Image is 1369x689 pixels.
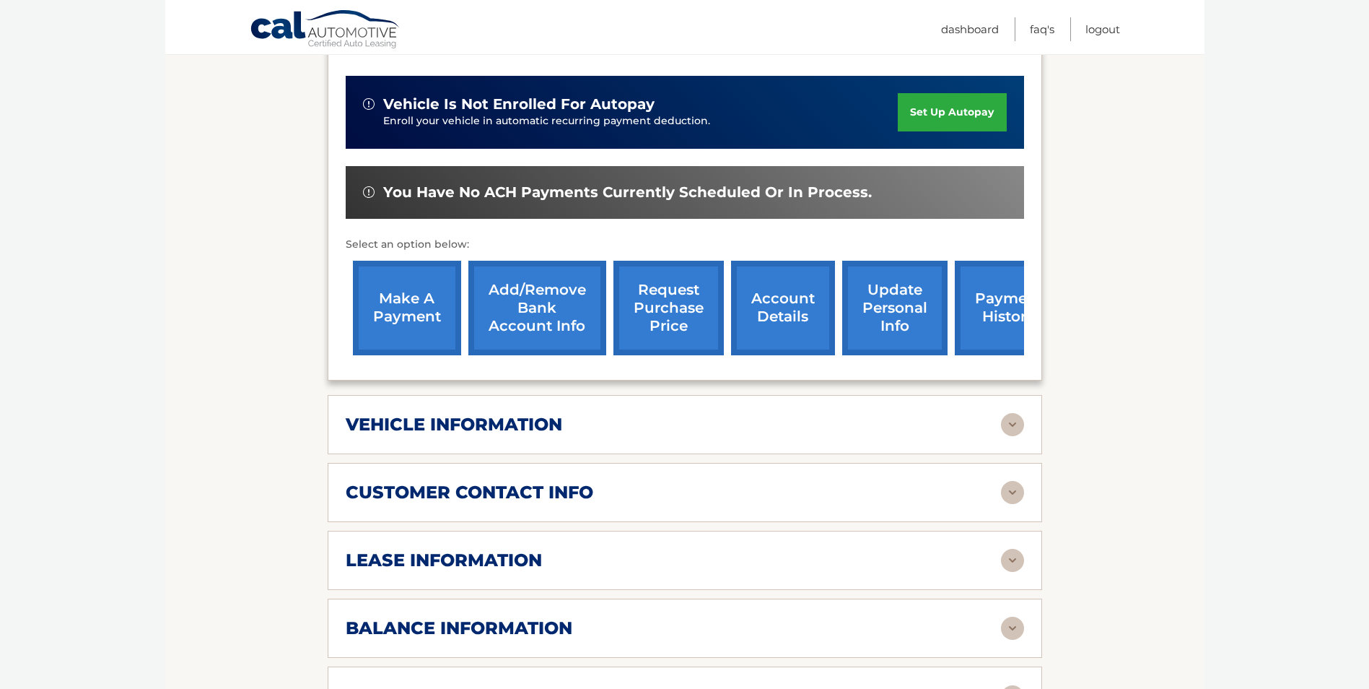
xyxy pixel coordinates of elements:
[383,95,655,113] span: vehicle is not enrolled for autopay
[613,261,724,355] a: request purchase price
[363,186,375,198] img: alert-white.svg
[1001,549,1024,572] img: accordion-rest.svg
[250,9,401,51] a: Cal Automotive
[941,17,999,41] a: Dashboard
[898,93,1006,131] a: set up autopay
[353,261,461,355] a: make a payment
[955,261,1063,355] a: payment history
[1085,17,1120,41] a: Logout
[1001,481,1024,504] img: accordion-rest.svg
[1001,413,1024,436] img: accordion-rest.svg
[346,236,1024,253] p: Select an option below:
[346,482,593,503] h2: customer contact info
[1001,617,1024,640] img: accordion-rest.svg
[1030,17,1054,41] a: FAQ's
[383,183,872,201] span: You have no ACH payments currently scheduled or in process.
[842,261,948,355] a: update personal info
[363,98,375,110] img: alert-white.svg
[731,261,835,355] a: account details
[346,550,542,571] h2: lease information
[346,617,572,639] h2: balance information
[346,414,562,435] h2: vehicle information
[383,113,898,129] p: Enroll your vehicle in automatic recurring payment deduction.
[468,261,606,355] a: Add/Remove bank account info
